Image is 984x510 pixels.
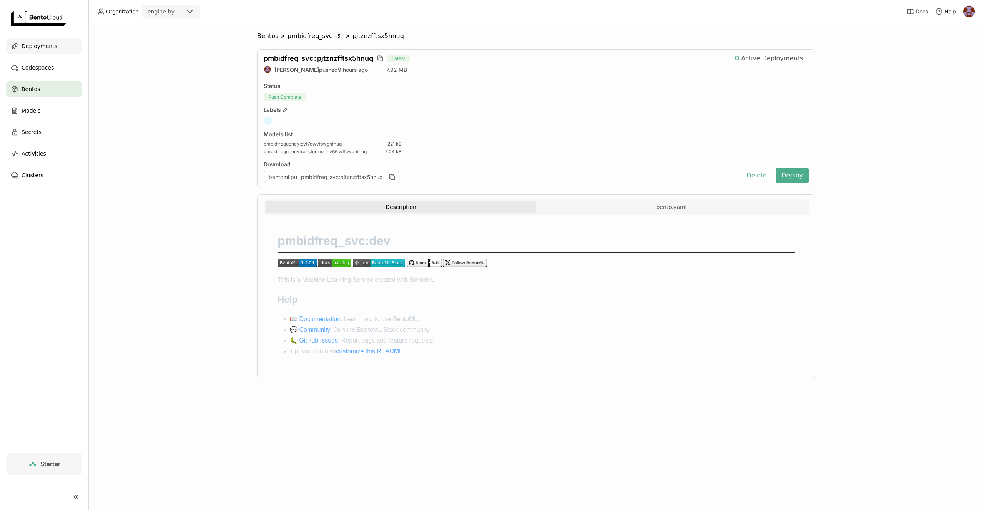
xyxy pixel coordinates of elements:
a: Activities [6,146,82,161]
span: 7.92 MB [386,66,407,73]
a: 🐛 GitHub Issues [290,337,338,344]
span: + [264,116,272,125]
a: 💬 Community [290,326,330,333]
img: Martin Fejka [264,66,271,73]
img: Twitter Follow [443,259,487,267]
img: Martin Fejka [963,6,975,17]
div: Download [264,161,738,168]
span: : [314,54,316,62]
span: 221 kB [387,141,402,147]
div: Help [935,8,956,15]
span: pmbidfreq_svc pjtznzfftsx5hnuq [264,54,373,62]
strong: [PERSON_NAME] [274,66,319,73]
a: Deployments [6,38,82,54]
a: Docs [906,8,928,15]
a: Starter [6,453,82,475]
button: Description [266,201,536,213]
li: : Report bugs and feature requests. [290,336,795,345]
a: Codespaces [6,60,82,75]
p: This is a Machine Learning Service created with BentoML. [278,275,795,285]
img: BentoML GitHub Repo [407,259,442,267]
a: customize this README [336,348,403,354]
span: Help [944,8,956,15]
span: pmbidfreq_svc [288,32,332,40]
span: 5 [334,32,344,40]
a: Bentos [6,81,82,97]
span: Clusters [22,171,43,180]
span: pjtznzfftsx5hnuq [352,32,404,40]
li: : Join the BentoML Slack community. [290,325,795,334]
button: 0Active Deployments [729,51,809,66]
nav: Breadcrumbs navigation [257,32,815,40]
span: Models [22,106,40,115]
span: Starter [40,460,60,468]
button: Deploy [776,168,809,183]
span: Organization [106,8,138,15]
a: pmbidfrequency:dyf7dwvfswgnfnuq221 kB [264,141,402,147]
div: Status [264,83,809,89]
a: Secrets [6,124,82,140]
h2: Help [278,294,795,308]
span: pmbidfrequencytransformer : nv66iwffswgnfnuq [264,149,367,155]
button: Delete [741,168,773,183]
img: logo [11,11,66,26]
span: Activities [22,149,46,158]
li: : Learn how to use BentoML. [290,315,795,324]
span: > [344,32,353,40]
img: documentation_status [318,259,351,267]
span: Push Complete [264,93,306,101]
img: join_slack [353,259,405,267]
div: Models list [264,131,293,138]
div: engine-by-moneylion [148,8,184,15]
div: Labels [264,106,809,113]
button: bento.yaml [536,201,807,213]
span: Active Deployments [741,55,803,62]
a: Clusters [6,167,82,183]
span: > [278,32,288,40]
span: Latest [387,55,410,62]
a: Models [6,103,82,118]
img: pypi_status [278,259,317,267]
span: 9 hours ago [338,66,368,73]
span: Secrets [22,127,42,137]
span: Docs [916,8,928,15]
span: Bentos [257,32,278,40]
span: Codespaces [22,63,54,72]
div: bentoml pull pmbidfreq_svc:pjtznzfftsx5hnuq [264,171,399,183]
strong: 0 [735,55,739,62]
h1: pmbidfreq_svc:dev [278,233,795,253]
span: Deployments [22,41,57,51]
li: Tip: you can also . [290,347,795,356]
span: 7.04 kB [385,149,402,155]
div: pmbidfreq_svc5 [288,32,344,40]
div: pushed [264,66,368,73]
a: 📖 Documentation [290,316,341,322]
span: Bentos [22,84,40,94]
a: pmbidfrequencytransformer:nv66iwffswgnfnuq7.04 kB [264,149,402,155]
span: pmbidfrequency : dyf7dwvfswgnfnuq [264,141,369,147]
